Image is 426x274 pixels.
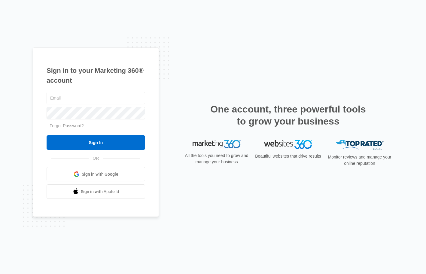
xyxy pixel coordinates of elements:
img: Top Rated Local [336,140,384,150]
h1: Sign in to your Marketing 360® account [47,66,145,85]
a: Sign in with Google [47,167,145,181]
img: Marketing 360 [193,140,241,148]
input: Email [47,92,145,104]
p: All the tools you need to grow and manage your business [183,152,250,165]
span: OR [89,155,103,162]
p: Monitor reviews and manage your online reputation [326,154,393,167]
img: Websites 360 [264,140,312,149]
a: Sign in with Apple Id [47,184,145,199]
a: Forgot Password? [50,123,84,128]
p: Beautiful websites that drive results [254,153,322,159]
input: Sign In [47,135,145,150]
h2: One account, three powerful tools to grow your business [208,103,368,127]
span: Sign in with Google [82,171,118,177]
span: Sign in with Apple Id [81,189,119,195]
